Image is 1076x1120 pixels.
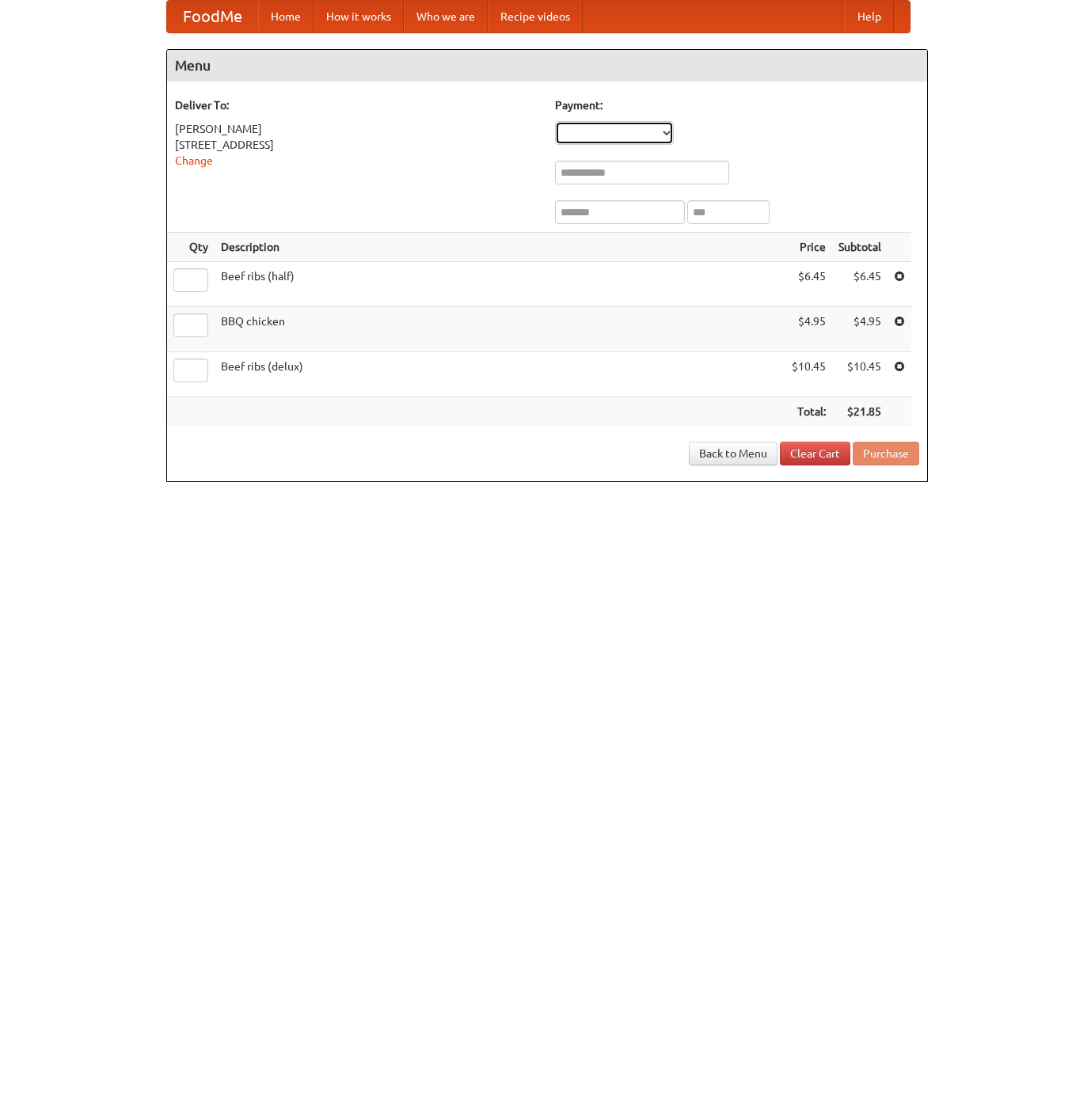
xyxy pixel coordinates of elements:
td: $6.45 [785,262,832,307]
th: Subtotal [832,233,888,262]
a: Home [258,1,314,32]
th: Description [215,233,785,262]
td: $4.95 [832,307,888,352]
a: Recipe videos [488,1,583,32]
td: $4.95 [785,307,832,352]
td: $6.45 [832,262,888,307]
th: Price [785,233,832,262]
h5: Deliver To: [175,97,539,113]
th: Total: [785,397,832,427]
td: Beef ribs (half) [215,262,785,307]
a: Clear Cart [780,442,850,465]
a: How it works [314,1,404,32]
button: Purchase [853,442,919,465]
div: [STREET_ADDRESS] [175,137,539,153]
a: FoodMe [167,1,258,32]
th: Qty [167,233,215,262]
td: BBQ chicken [215,307,785,352]
h5: Payment: [555,97,919,113]
h4: Menu [167,50,927,82]
div: [PERSON_NAME] [175,121,539,137]
td: $10.45 [785,352,832,397]
th: $21.85 [832,397,888,427]
td: Beef ribs (delux) [215,352,785,397]
a: Who we are [404,1,488,32]
a: Back to Menu [689,442,778,465]
a: Help [845,1,894,32]
a: Change [175,154,213,167]
td: $10.45 [832,352,888,397]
